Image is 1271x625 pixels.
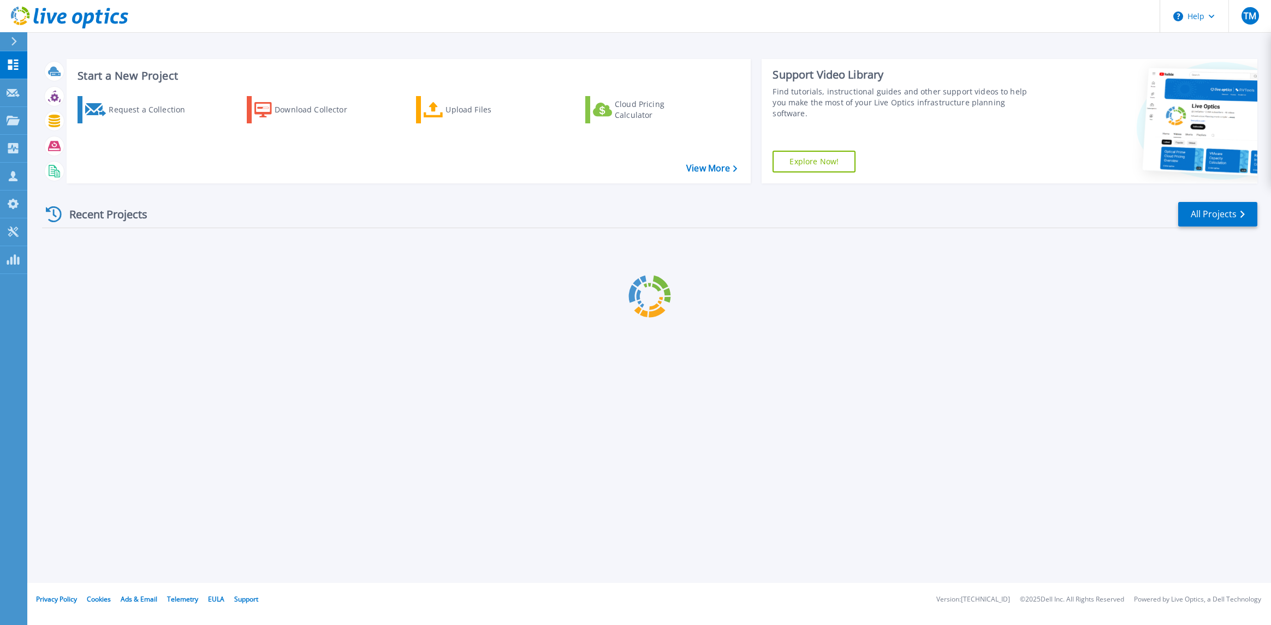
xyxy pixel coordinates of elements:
li: Powered by Live Optics, a Dell Technology [1134,596,1261,603]
div: Recent Projects [42,201,162,228]
span: TM [1244,11,1256,20]
a: Cookies [87,594,111,604]
div: Support Video Library [773,68,1028,82]
div: Download Collector [275,99,362,121]
div: Find tutorials, instructional guides and other support videos to help you make the most of your L... [773,86,1028,119]
a: All Projects [1178,202,1257,227]
a: Support [234,594,258,604]
a: Upload Files [416,96,538,123]
div: Cloud Pricing Calculator [615,99,702,121]
a: View More [686,163,737,174]
li: © 2025 Dell Inc. All Rights Reserved [1020,596,1124,603]
a: Ads & Email [121,594,157,604]
h3: Start a New Project [78,70,737,82]
a: Download Collector [247,96,369,123]
a: Privacy Policy [36,594,77,604]
a: Request a Collection [78,96,199,123]
a: EULA [208,594,224,604]
a: Cloud Pricing Calculator [585,96,707,123]
a: Telemetry [167,594,198,604]
div: Request a Collection [109,99,196,121]
a: Explore Now! [773,151,856,172]
li: Version: [TECHNICAL_ID] [936,596,1010,603]
div: Upload Files [446,99,533,121]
